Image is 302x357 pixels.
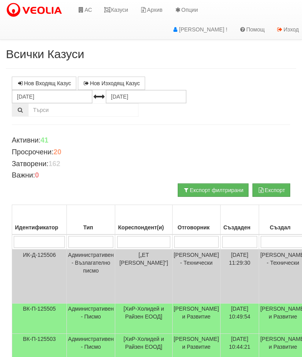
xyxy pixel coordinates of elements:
h4: Активни: [12,137,290,145]
b: 162 [48,160,60,168]
div: Създаден [222,222,258,233]
th: Отговорник: No sort applied, activate to apply an ascending sort [172,205,220,235]
td: Административен - Възлагателно писмо [67,249,115,304]
td: [DATE] 10:49:54 [220,304,259,334]
h4: Важни: [12,172,290,179]
th: Тип: No sort applied, activate to apply an ascending sort [67,205,115,235]
td: Административен - Писмо [67,304,115,334]
div: Идентификатор [13,222,65,233]
td: ВК-П-125505 [12,304,67,334]
img: VeoliaLogo.png [6,2,66,18]
span: [ХиР-Холидей и Райзен ЕООД] [123,336,164,350]
div: Отговорник [174,222,219,233]
b: 0 [35,171,39,179]
input: Търсене по Идентификатор, Бл/Вх/Ап, Тип, Описание, Моб. Номер, Имейл, Файл, Коментар, [28,103,138,117]
button: Експорт [252,183,290,197]
h4: Затворени: [12,160,290,168]
button: Експорт филтрирани [178,183,249,197]
span: [ХиР-Холидей и Райзен ЕООД] [123,306,164,320]
a: Нов Изходящ Казус [78,77,145,90]
th: Идентификатор: No sort applied, activate to apply an ascending sort [12,205,67,235]
td: [PERSON_NAME] - Технически [172,249,220,304]
b: 20 [53,148,61,156]
a: [PERSON_NAME] ! [166,20,233,39]
th: Създаден: No sort applied, activate to apply an ascending sort [220,205,259,235]
div: Кореспондент(и) [116,222,171,233]
div: Тип [68,222,114,233]
a: Нов Входящ Казус [12,77,76,90]
span: [„ЕТ [PERSON_NAME]“] [120,252,168,266]
td: [DATE] 11:29:30 [220,249,259,304]
td: ИК-Д-125506 [12,249,67,304]
a: Помощ [233,20,271,39]
td: [PERSON_NAME] и Развитие [172,304,220,334]
th: Кореспондент(и): No sort applied, activate to apply an ascending sort [115,205,172,235]
b: 41 [41,136,48,144]
h4: Просрочени: [12,148,290,156]
h2: Всички Казуси [6,48,296,60]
